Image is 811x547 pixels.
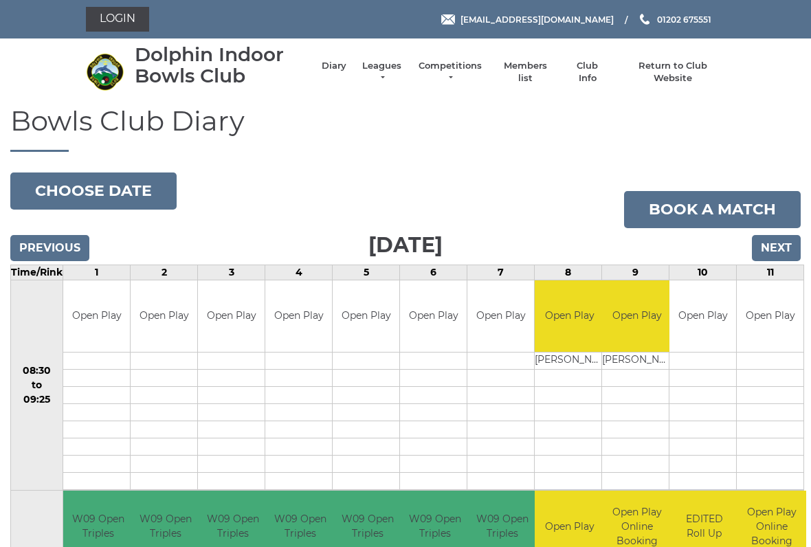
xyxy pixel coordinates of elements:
[467,265,535,280] td: 7
[657,14,711,24] span: 01202 675551
[63,265,131,280] td: 1
[602,265,669,280] td: 9
[535,353,604,370] td: [PERSON_NAME]
[638,13,711,26] a: Phone us 01202 675551
[86,7,149,32] a: Login
[86,53,124,91] img: Dolphin Indoor Bowls Club
[467,280,534,353] td: Open Play
[752,235,801,261] input: Next
[496,60,553,85] a: Members list
[568,60,608,85] a: Club Info
[535,265,602,280] td: 8
[198,280,265,353] td: Open Play
[621,60,725,85] a: Return to Club Website
[333,280,399,353] td: Open Play
[624,191,801,228] a: Book a match
[535,280,604,353] td: Open Play
[602,353,671,370] td: [PERSON_NAME]
[131,280,197,353] td: Open Play
[10,172,177,210] button: Choose date
[737,280,803,353] td: Open Play
[322,60,346,72] a: Diary
[441,13,614,26] a: Email [EMAIL_ADDRESS][DOMAIN_NAME]
[10,106,801,152] h1: Bowls Club Diary
[11,265,63,280] td: Time/Rink
[400,280,467,353] td: Open Play
[333,265,400,280] td: 5
[640,14,649,25] img: Phone us
[669,280,736,353] td: Open Play
[400,265,467,280] td: 6
[11,280,63,491] td: 08:30 to 09:25
[265,280,332,353] td: Open Play
[10,235,89,261] input: Previous
[737,265,804,280] td: 11
[198,265,265,280] td: 3
[131,265,198,280] td: 2
[135,44,308,87] div: Dolphin Indoor Bowls Club
[602,280,671,353] td: Open Play
[265,265,333,280] td: 4
[63,280,130,353] td: Open Play
[441,14,455,25] img: Email
[669,265,737,280] td: 10
[417,60,483,85] a: Competitions
[360,60,403,85] a: Leagues
[460,14,614,24] span: [EMAIL_ADDRESS][DOMAIN_NAME]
